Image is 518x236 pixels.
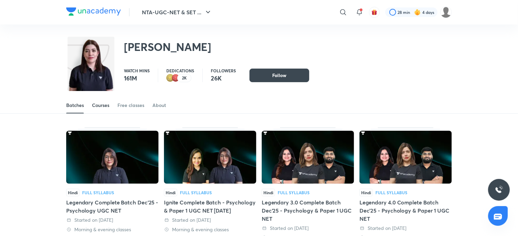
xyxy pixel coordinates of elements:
div: Free classes [117,102,144,109]
div: About [152,102,166,109]
a: Courses [92,97,109,113]
p: 26K [211,74,236,82]
button: Follow [249,69,309,82]
span: Hindi [359,189,373,196]
p: Followers [211,69,236,73]
div: Legendary 4.0 Complete Batch Dec'25 - Psychology & Paper 1 UGC NET [359,198,452,223]
img: class [68,38,114,109]
div: Started on 15 Jun 2025 [359,225,452,232]
img: Company Logo [66,7,121,16]
button: avatar [369,7,380,18]
div: Legendary Complete Batch Dec'25 - Psychology UGC NET [66,198,159,215]
img: ttu [495,186,503,194]
img: streak [414,9,421,16]
h2: [PERSON_NAME] [124,40,211,54]
div: Full Syllabus [82,190,114,195]
div: Started on 27 Jul 2025 [164,217,256,223]
p: Watch mins [124,69,150,73]
div: Legendary 3.0 Complete Batch Dec'25 - Psychology & Paper 1 UGC NET [262,198,354,223]
p: Dedications [166,69,194,73]
a: Company Logo [66,7,121,17]
img: Thumbnail [164,131,256,184]
div: Started on 25 Aug 2025 [66,217,159,223]
img: Thumbnail [66,131,159,184]
a: About [152,97,166,113]
p: 2K [182,76,187,80]
span: Hindi [164,189,177,196]
div: Batches [66,102,84,109]
div: Morning & evening classes [164,226,256,233]
img: educator badge2 [166,74,174,82]
div: Ignite Complete Batch - Psychology & Paper 1 UGC NET [DATE] [164,198,256,215]
p: 161M [124,74,150,82]
span: Hindi [262,189,275,196]
span: Hindi [66,189,79,196]
a: Batches [66,97,84,113]
img: educator badge1 [172,74,180,82]
div: Full Syllabus [375,190,407,195]
img: avatar [371,9,377,15]
img: Kumarica [440,6,452,18]
div: Courses [92,102,109,109]
span: Follow [272,72,286,79]
button: NTA-UGC-NET & SET ... [138,5,216,19]
img: Thumbnail [359,131,452,184]
img: Thumbnail [262,131,354,184]
div: Full Syllabus [278,190,310,195]
a: Free classes [117,97,144,113]
div: Morning & evening classes [66,226,159,233]
div: Started on 11 Jul 2025 [262,225,354,232]
div: Full Syllabus [180,190,212,195]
